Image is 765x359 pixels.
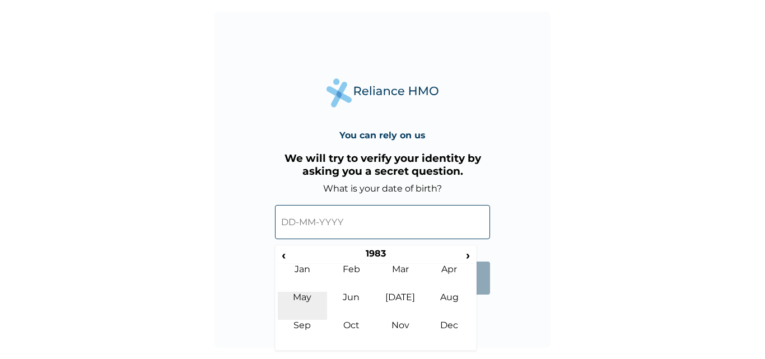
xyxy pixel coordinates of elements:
[290,248,461,264] th: 1983
[376,264,425,292] td: Mar
[275,152,490,178] h3: We will try to verify your identity by asking you a secret question.
[425,320,474,348] td: Dec
[425,264,474,292] td: Apr
[278,292,327,320] td: May
[462,248,474,262] span: ›
[376,292,425,320] td: [DATE]
[339,130,426,141] h4: You can rely on us
[326,78,439,107] img: Reliance Health's Logo
[327,264,376,292] td: Feb
[425,292,474,320] td: Aug
[323,183,442,194] label: What is your date of birth?
[327,320,376,348] td: Oct
[327,292,376,320] td: Jun
[278,264,327,292] td: Jan
[376,320,425,348] td: Nov
[278,320,327,348] td: Sep
[275,205,490,239] input: DD-MM-YYYY
[278,248,290,262] span: ‹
